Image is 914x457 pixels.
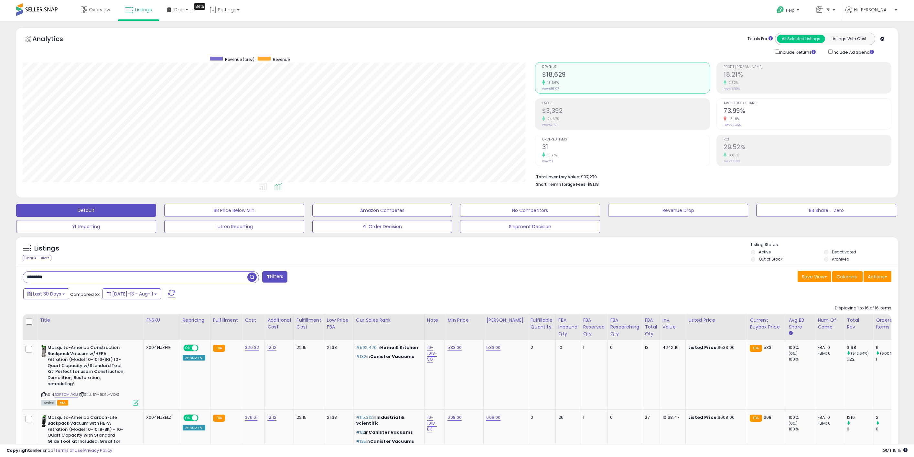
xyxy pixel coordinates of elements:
[608,204,748,217] button: Revenue Drop
[370,438,414,444] span: Canister Vacuums
[645,345,655,351] div: 13
[164,220,304,233] button: Lutron Reporting
[818,345,839,351] div: FBA: 0
[312,204,452,217] button: Amazon Competes
[183,317,208,324] div: Repricing
[545,153,557,158] small: 10.71%
[213,317,239,324] div: Fulfillment
[41,345,138,405] div: ASIN:
[312,220,452,233] button: YL Order Decision
[79,392,119,397] span: | SKU: 5Y-9K9J-VXVS
[789,421,798,426] small: (0%)
[876,317,899,330] div: Ordered Items
[847,317,870,330] div: Total Rev.
[146,415,175,420] div: X004NJZELZ
[542,65,710,69] span: Revenue
[542,143,710,152] h2: 31
[777,35,825,43] button: All Selected Listings
[847,415,873,420] div: 1216
[41,400,56,406] span: All listings currently available for purchase on Amazon
[184,415,192,420] span: ON
[146,345,175,351] div: X004NJZHIF
[273,57,290,62] span: Revenue
[41,415,46,428] img: 31KYYvgFvPL._SL40_.jpg
[194,3,205,10] div: Tooltip anchor
[756,204,896,217] button: BB Share = Zero
[847,426,873,432] div: 0
[750,415,762,422] small: FBA
[864,271,891,282] button: Actions
[724,138,891,141] span: ROI
[771,1,806,21] a: Help
[558,345,575,351] div: 10
[770,48,823,56] div: Include Returns
[823,48,884,56] div: Include Ad Spend
[759,249,771,255] label: Active
[851,351,869,356] small: (512.64%)
[536,174,580,180] b: Total Inventory Value:
[370,353,414,360] span: Canister Vacuums
[447,414,462,421] a: 608.00
[832,249,856,255] label: Deactivated
[486,317,525,324] div: [PERSON_NAME]
[34,244,59,253] h5: Listings
[542,159,553,163] small: Prev: 28
[531,345,551,351] div: 2
[645,415,655,420] div: 27
[356,429,365,435] span: #62
[825,35,873,43] button: Listings With Cost
[48,345,126,388] b: Mosquito-America Construction Backpack Vacuum w/HEPA Filtration (Model 10-1013-SG) 10-Quart Capac...
[876,415,902,420] div: 2
[33,291,61,297] span: Last 30 Days
[724,71,891,80] h2: 18.21%
[818,420,839,426] div: FBM: 0
[356,345,419,351] p: in
[32,34,76,45] h5: Analytics
[645,317,657,337] div: FBA Total Qty
[542,123,557,127] small: Prev: $2,721
[845,6,897,21] a: Hi [PERSON_NAME]
[380,344,418,351] span: Home & Kitchen
[174,6,195,13] span: DataHub
[750,317,783,330] div: Current Buybox Price
[545,117,559,121] small: 24.67%
[786,7,795,13] span: Help
[267,414,276,421] a: 12.12
[724,102,891,105] span: Avg. Buybox Share
[356,414,373,420] span: #115,312
[688,344,718,351] b: Listed Price:
[356,354,419,360] p: in
[688,317,744,324] div: Listed Price
[726,117,740,121] small: -3.10%
[531,317,553,330] div: Fulfillable Quantity
[847,345,873,351] div: 3198
[460,220,600,233] button: Shipment Decision
[751,242,898,248] p: Listing States:
[876,426,902,432] div: 0
[789,356,815,362] div: 100%
[6,448,112,454] div: seller snap | |
[724,143,891,152] h2: 29.52%
[356,414,404,426] span: Industrial & Scientific
[267,317,291,330] div: Additional Cost
[369,429,413,435] span: Canister Vacuums
[724,159,740,163] small: Prev: 27.32%
[835,305,891,311] div: Displaying 1 to 16 of 16 items
[764,344,771,351] span: 533
[213,345,225,352] small: FBA
[789,351,798,356] small: (0%)
[327,415,348,420] div: 21.38
[447,344,462,351] a: 533.00
[23,255,51,261] div: Clear All Filters
[847,356,873,362] div: 522
[662,345,681,351] div: 4242.16
[356,438,367,444] span: #135
[789,426,815,432] div: 100%
[854,6,893,13] span: Hi [PERSON_NAME]
[583,317,605,337] div: FBA Reserved Qty
[558,415,575,420] div: 26
[245,317,262,324] div: Cost
[545,80,559,85] small: 15.66%
[183,425,205,430] div: Amazon AI
[818,415,839,420] div: FBA: 0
